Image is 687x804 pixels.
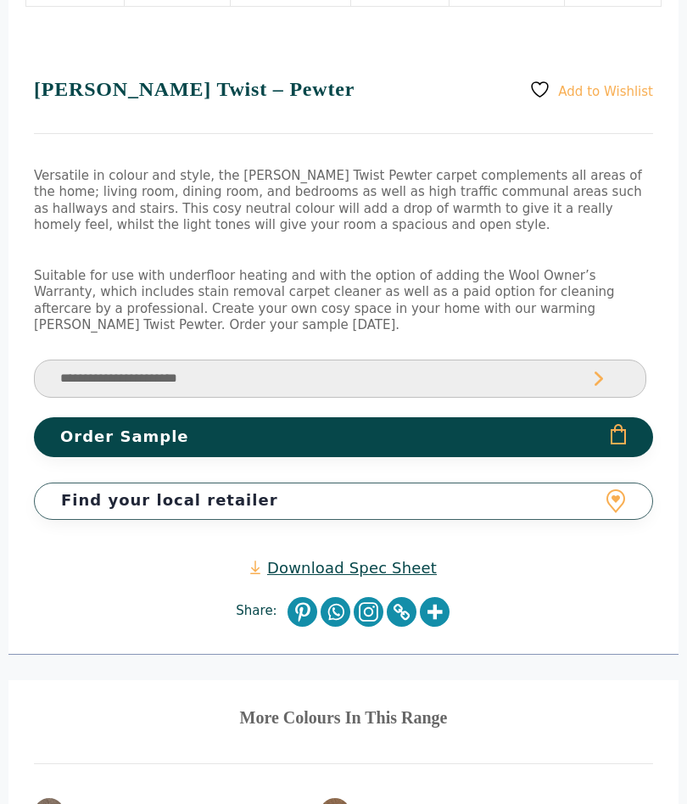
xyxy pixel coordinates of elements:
h3: More Colours In This Range [34,706,653,729]
p: Suitable for use with underfloor heating and with the option of adding the Wool Owner’s Warranty,... [34,268,653,334]
a: Add to Wishlist [529,79,653,100]
a: Whatsapp [321,597,350,627]
a: Find your local retailer [34,483,653,519]
span: Share: [236,603,285,620]
span: Add to Wishlist [558,83,653,98]
a: Download Spec Sheet [250,558,437,578]
a: Instagram [354,597,383,627]
a: More [420,597,450,627]
a: Copy Link [387,597,416,627]
button: Order Sample [34,417,653,457]
p: Versatile in colour and style, the [PERSON_NAME] Twist Pewter carpet complements all areas of the... [34,168,653,234]
h1: [PERSON_NAME] Twist – Pewter [34,79,653,134]
a: Pinterest [288,597,317,627]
